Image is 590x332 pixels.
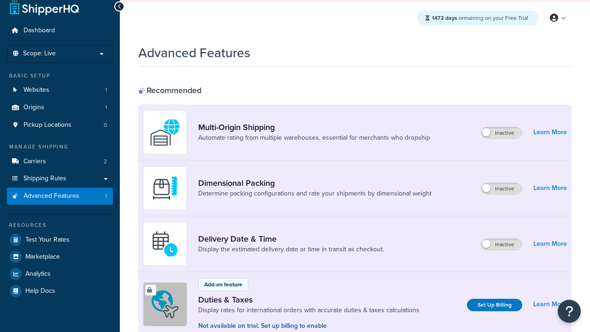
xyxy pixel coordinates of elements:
[7,22,113,39] a: Dashboard
[24,175,66,183] span: Shipping Rules
[7,283,113,299] a: Help Docs
[7,143,113,151] div: Manage Shipping
[24,158,46,166] span: Carriers
[105,192,107,200] span: 1
[198,178,431,188] a: Dimensional Packing
[533,298,567,311] a: Learn More
[198,245,384,254] a: Display the estimated delivery date or time in transit as checkout.
[25,287,55,295] span: Help Docs
[533,126,567,139] a: Learn More
[198,321,419,331] p: Not available on trial. Set up billing to enable
[7,153,113,170] li: Carriers
[7,231,113,248] a: Test Your Rates
[7,249,113,265] a: Marketplace
[7,82,113,99] li: Websites
[198,234,384,244] a: Delivery Date & Time
[432,14,528,22] span: remaining on your Free Trial
[7,82,113,99] a: Websites1
[24,27,55,35] span: Dashboard
[481,127,522,138] label: Inactive
[149,228,181,260] img: gfkeb5ejjkALwAAAABJRU5ErkJggg==
[24,86,49,94] span: Websites
[7,188,113,205] li: Advanced Features
[7,170,113,187] a: Shipping Rules
[481,183,522,194] label: Inactive
[198,133,430,142] a: Automate rating from multiple warehouses, essential for merchants who dropship
[7,72,113,80] div: Basic Setup
[198,189,431,198] a: Determine packing configurations and rate your shipments by dimensional weight
[24,121,71,129] span: Pickup Locations
[467,299,522,311] a: Set Up Billing
[481,239,522,250] label: Inactive
[104,158,107,166] span: 2
[7,117,113,134] a: Pickup Locations0
[204,280,242,289] p: Add-on feature
[149,172,181,204] img: DTVBYsAAAAAASUVORK5CYII=
[198,122,430,132] a: Multi-Origin Shipping
[7,99,113,116] a: Origins1
[138,44,250,62] h1: Advanced Features
[7,153,113,170] a: Carriers2
[7,221,113,229] div: Resources
[24,192,79,200] span: Advanced Features
[25,253,60,261] span: Marketplace
[149,116,181,148] img: WatD5o0RtDAAAAAElFTkSuQmCC
[7,99,113,116] li: Origins
[104,121,107,129] span: 0
[7,188,113,205] a: Advanced Features1
[24,104,44,112] span: Origins
[198,295,419,305] a: Duties & Taxes
[7,266,113,282] a: Analytics
[198,306,419,315] a: Display rates for international orders with accurate duties & taxes calculations
[23,50,56,58] span: Scope: Live
[558,300,581,323] button: Open Resource Center
[533,182,567,195] a: Learn More
[432,14,457,22] strong: 1472 days
[533,237,567,250] a: Learn More
[25,236,70,244] span: Test Your Rates
[7,117,113,134] li: Pickup Locations
[25,270,51,278] span: Analytics
[105,104,107,112] span: 1
[138,85,201,95] div: Recommended
[105,86,107,94] span: 1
